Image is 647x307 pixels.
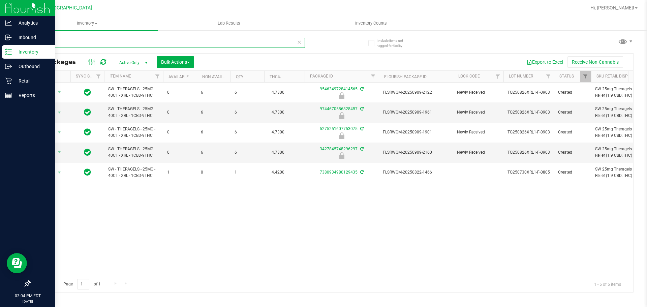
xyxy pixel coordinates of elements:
a: Lab Results [158,16,300,30]
a: Sync Status [76,74,102,79]
span: select [55,148,64,157]
span: In Sync [84,108,91,117]
a: Inventory Counts [300,16,442,30]
span: 6 [235,89,260,96]
div: Newly Received [304,152,380,159]
span: Sync from Compliance System [359,106,364,111]
a: 9744670586828457 [320,106,358,111]
span: Bulk Actions [161,59,190,65]
span: Created [558,109,587,116]
span: 4.4200 [268,167,288,177]
span: TG250826XRL1-F-0903 [507,89,550,96]
input: Search Package ID, Item Name, SKU, Lot or Part Number... [30,38,305,48]
iframe: Resource center [7,253,27,273]
inline-svg: Retail [5,78,12,84]
a: Inventory [16,16,158,30]
span: TG250826XRL1-F-0903 [507,149,550,156]
a: Filter [152,71,163,82]
span: 4.7300 [268,108,288,117]
span: In Sync [84,148,91,157]
span: 1 - 5 of 5 items [589,279,626,289]
span: Hi, [PERSON_NAME]! [590,5,634,10]
span: Inventory [16,20,158,26]
span: In Sync [84,88,91,97]
span: 6 [235,109,260,116]
span: Created [558,129,587,135]
div: Newly Received [304,92,380,99]
span: 6 [235,149,260,156]
button: Receive Non-Cannabis [567,56,623,68]
span: FLSRWGM-20250822-1466 [383,169,449,176]
div: Newly Received [304,132,380,139]
span: 6 [201,109,226,116]
span: All Packages [35,58,83,66]
a: 5275251607753075 [320,126,358,131]
a: Status [559,74,574,79]
inline-svg: Analytics [5,20,12,26]
a: Available [168,74,189,79]
button: Export to Excel [522,56,567,68]
span: Newly Received [457,89,499,96]
div: Newly Received [304,112,380,119]
a: Filter [93,71,104,82]
span: Include items not tagged for facility [377,38,411,48]
span: 0 [201,169,226,176]
a: Filter [492,71,503,82]
a: Qty [236,74,243,79]
span: SW - THERAGELS - 25MG - 40CT - XRL - 1CBD-9THC [108,86,159,99]
span: 0 [167,109,193,116]
inline-svg: Inventory [5,49,12,55]
a: Flourish Package ID [384,74,427,79]
span: SW - THERAGELS - 25MG - 40CT - XRL - 1CBD-9THC [108,166,159,179]
a: Non-Available [202,74,232,79]
span: select [55,108,64,117]
a: Sku Retail Display Name [596,74,647,79]
span: Sync from Compliance System [359,87,364,91]
a: Filter [543,71,554,82]
a: Filter [368,71,379,82]
span: [GEOGRAPHIC_DATA] [46,5,92,11]
span: 0 [167,149,193,156]
span: FLSRWGM-20250909-2160 [383,149,449,156]
a: 7380934980129435 [320,170,358,175]
span: SW - THERAGELS - 25MG - 40CT - XRL - 1CBD-9THC [108,126,159,139]
a: Package ID [310,74,333,79]
p: [DATE] [3,299,52,304]
a: Lock Code [458,74,480,79]
span: 4.7300 [268,88,288,97]
span: select [55,128,64,137]
span: select [55,168,64,177]
span: Newly Received [457,149,499,156]
span: 4.7300 [268,148,288,157]
span: FLSRWGM-20250909-1901 [383,129,449,135]
span: Page of 1 [58,279,106,289]
span: 0 [167,89,193,96]
span: Created [558,89,587,96]
span: 0 [167,129,193,135]
inline-svg: Reports [5,92,12,99]
p: Analytics [12,19,52,27]
span: TG250730XRL1-F-0805 [507,169,550,176]
span: Newly Received [457,109,499,116]
span: 6 [201,89,226,96]
p: Inbound [12,33,52,41]
a: Lot Number [509,74,533,79]
span: SW - THERAGELS - 25MG - 40CT - XRL - 1CBD-9THC [108,146,159,159]
inline-svg: Outbound [5,63,12,70]
span: FLSRWGM-20250909-1961 [383,109,449,116]
span: Clear [297,38,302,47]
span: 6 [201,129,226,135]
span: Lab Results [209,20,249,26]
a: 3427845748296297 [320,147,358,151]
a: THC% [270,74,281,79]
a: 9546349728414565 [320,87,358,91]
span: Sync from Compliance System [359,147,364,151]
p: Inventory [12,48,52,56]
span: Sync from Compliance System [359,170,364,175]
input: 1 [77,279,89,289]
span: Newly Received [457,129,499,135]
p: Reports [12,91,52,99]
p: 03:04 PM EDT [3,293,52,299]
span: 6 [201,149,226,156]
span: 6 [235,129,260,135]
